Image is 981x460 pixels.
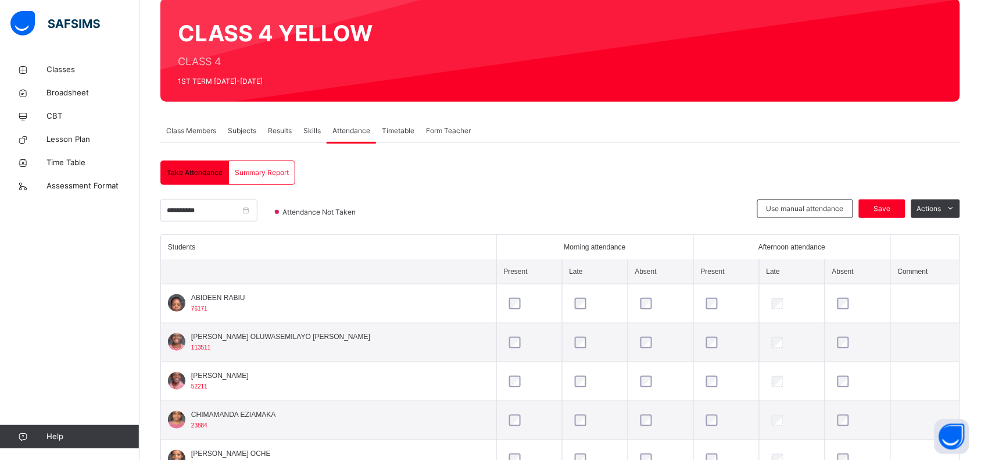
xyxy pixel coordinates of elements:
th: Late [562,259,628,284]
span: Time Table [46,157,139,169]
span: Skills [303,126,321,136]
span: 76171 [191,305,207,312]
span: Afternoon attendance [758,242,825,252]
th: Present [693,259,759,284]
span: Lesson Plan [46,134,139,145]
th: Absent [628,259,693,284]
span: [PERSON_NAME] [191,370,249,381]
span: [PERSON_NAME] OCHE [191,448,271,459]
span: 113511 [191,344,210,351]
span: Class Members [166,126,216,136]
span: Broadsheet [46,87,139,99]
span: Timetable [382,126,414,136]
span: Take Attendance [167,167,223,178]
span: Help [46,431,139,443]
span: Subjects [228,126,256,136]
th: Students [161,235,496,259]
span: Use manual attendance [767,204,844,214]
img: safsims [10,11,100,35]
span: Classes [46,64,139,76]
span: Morning attendance [564,242,626,252]
span: CHIMAMANDA EZIAMAKA [191,409,275,420]
span: Attendance [332,126,370,136]
span: Summary Report [235,167,289,178]
span: Form Teacher [426,126,471,136]
span: Attendance Not Taken [281,207,359,217]
button: Open asap [935,419,969,454]
span: 23884 [191,422,207,429]
span: Actions [917,204,941,214]
span: CBT [46,110,139,122]
th: Absent [825,259,890,284]
span: ABIDEEN RABIU [191,293,245,303]
th: Comment [890,259,959,284]
span: [PERSON_NAME] OLUWASEMILAYO [PERSON_NAME] [191,331,370,342]
th: Present [496,259,562,284]
th: Late [759,259,825,284]
span: 52211 [191,383,207,390]
span: Results [268,126,292,136]
span: Save [868,204,897,214]
span: Assessment Format [46,180,139,192]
